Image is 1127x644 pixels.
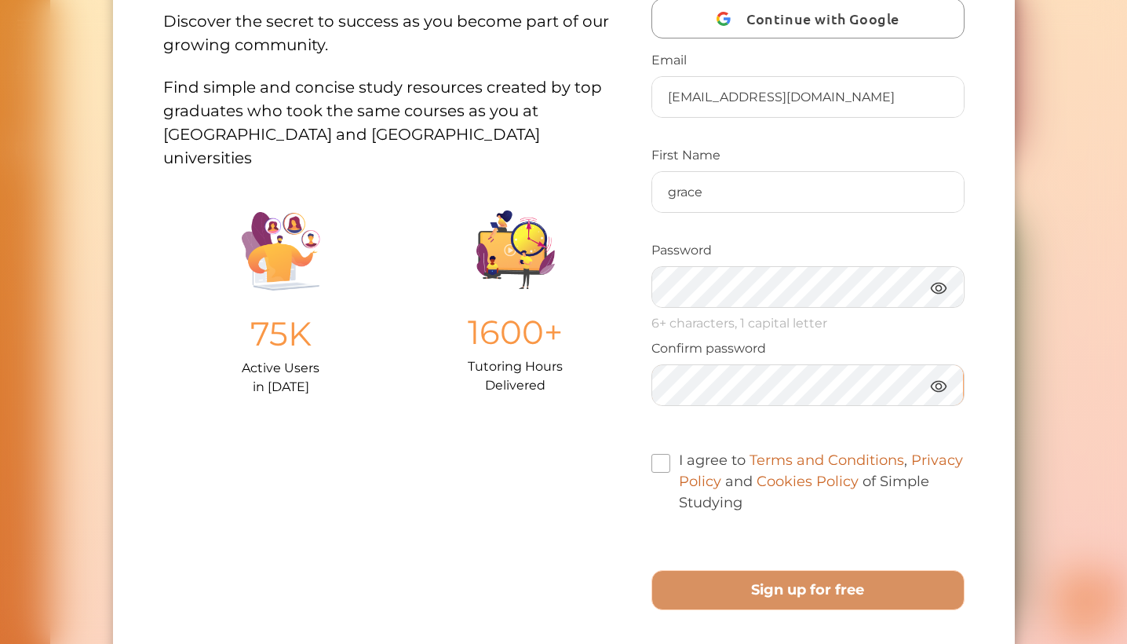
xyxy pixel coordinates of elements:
p: 75K [250,309,311,359]
p: Password [651,241,965,260]
p: Tutoring Hours Delivered [468,357,563,397]
img: Illustration.25158f3c.png [241,212,319,291]
img: eye.3286bcf0.webp [928,376,947,396]
button: Sign up for free [651,570,965,610]
p: First Name [651,146,965,165]
input: Enter your First Name [652,172,964,212]
img: Group%201403.ccdcecb8.png [476,210,554,289]
p: Active Users in [DATE] [242,359,319,397]
label: I agree to , and of Simple Studying [651,450,965,514]
p: Find simple and concise study resources created by top graduates who took the same courses as you... [163,57,633,170]
a: Privacy Policy [679,452,963,490]
p: 1600+ [468,308,563,357]
input: Enter your email [652,77,964,117]
a: Cookies Policy [757,473,859,490]
img: eye.3286bcf0.webp [928,278,947,298]
i: 1 [348,1,360,13]
p: Confirm password [651,339,965,358]
p: Email [651,51,965,70]
p: 6+ characters, 1 capital letter [651,314,965,333]
a: Terms and Conditions [750,452,904,469]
